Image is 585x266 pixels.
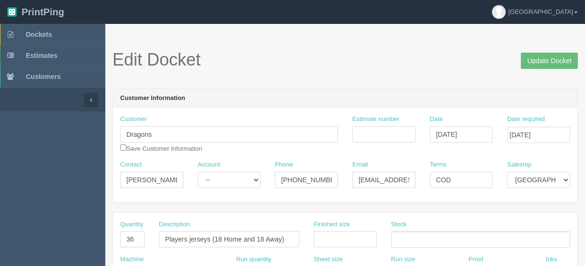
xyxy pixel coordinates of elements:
label: Email [352,160,368,169]
label: Quantity [120,220,143,229]
label: Finished size [314,220,350,229]
input: Update Docket [521,53,578,69]
label: Date [430,115,443,124]
label: Stock [391,220,407,229]
input: Enter customer name [120,126,338,143]
img: logo-3e63b451c926e2ac314895c53de4908e5d424f24456219fb08d385ab2e579770.png [7,7,17,17]
label: Proof [468,255,483,264]
label: Run quantity [236,255,271,264]
label: Customer [120,115,147,124]
label: Run size [391,255,416,264]
label: Machine [120,255,144,264]
label: Account [198,160,220,169]
label: Description [159,220,190,229]
h1: Edit Docket [112,50,578,69]
label: Estimate number [352,115,399,124]
label: Salesrep [507,160,531,169]
label: Date required [507,115,545,124]
span: Dockets [26,31,52,38]
span: Estimates [26,52,57,59]
div: Save Customer Information [120,115,338,153]
label: Phone [275,160,293,169]
label: Inks [546,255,557,264]
span: Customers [26,73,61,80]
label: Contact [120,160,142,169]
header: Customer Information [113,89,577,108]
label: Terms [430,160,447,169]
img: avatar_default-7531ab5dedf162e01f1e0bb0964e6a185e93c5c22dfe317fb01d7f8cd2b1632c.jpg [492,5,506,19]
label: Sheet size [314,255,343,264]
